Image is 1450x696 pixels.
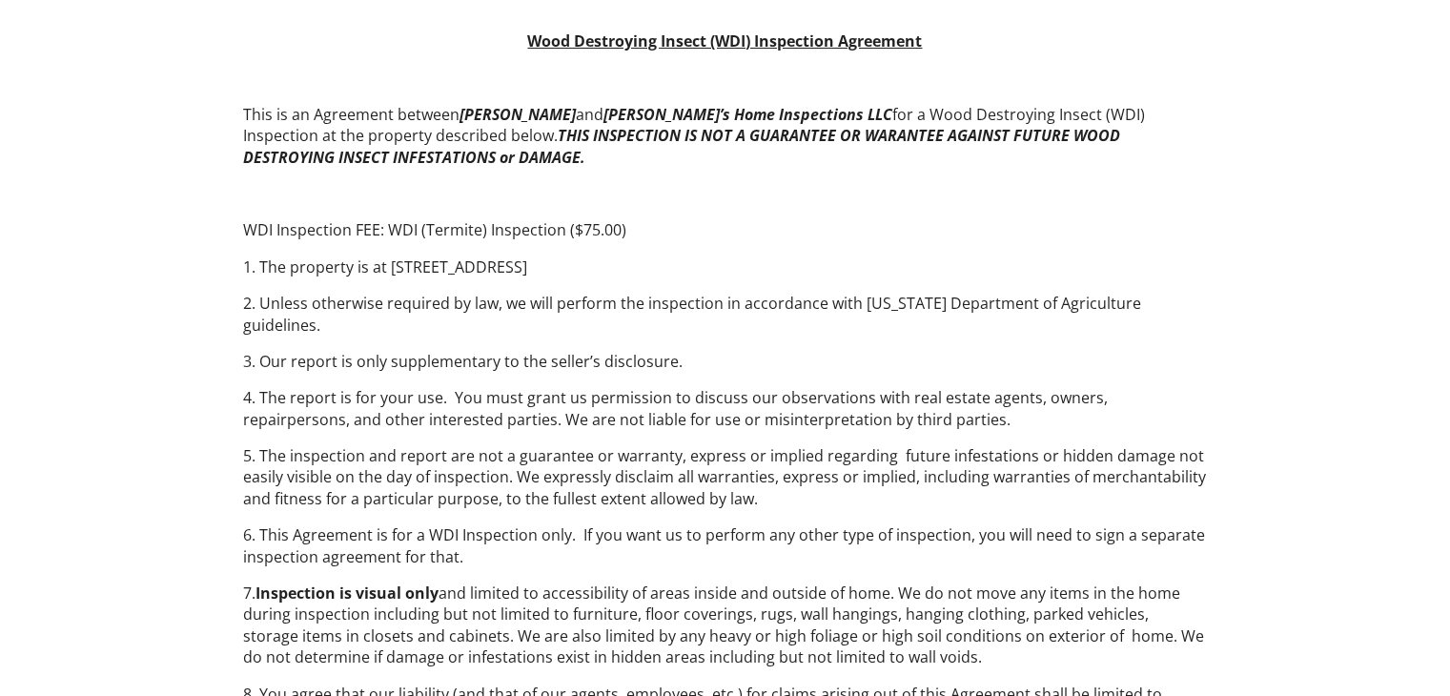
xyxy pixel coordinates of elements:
em: [PERSON_NAME]’s Home Inspections LLC [603,104,892,125]
p: WDI Inspection FEE: WDI (Termite) Inspection ($75.00) [243,219,1206,240]
strong: Inspection is visual only [255,583,439,604]
p: This is an Agreement between and for a Wood Destroying Insect (WDI) Inspection at the property de... [243,104,1206,168]
p: 6. This Agreement is for a WDI Inspection only. If you want us to perform any other type of inspe... [243,524,1206,567]
p: 7. and limited to accessibility of areas inside and outside of home. We do not move any items in ... [243,583,1206,668]
em: [PERSON_NAME] [460,104,576,125]
p: 1. The property is at [STREET_ADDRESS] [243,256,1206,277]
p: 3. Our report is only supplementary to the seller’s disclosure. [243,351,1206,372]
p: 5. The inspection and report are not a guarantee or warranty, express or implied regarding future... [243,445,1206,509]
p: 2. Unless otherwise required by law, we will perform the inspection in accordance with [US_STATE]... [243,293,1206,336]
em: THIS INSPECTION IS NOT A GUARANTEE OR WARANTEE AGAINST FUTURE WOOD DESTROYING INSECT INFESTATIONS... [243,125,1120,167]
u: Wood Destroying Insect (WDI) Inspection Agreement [527,31,922,51]
p: 4. The report is for your use. You must grant us permission to discuss our observations with real... [243,387,1206,430]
